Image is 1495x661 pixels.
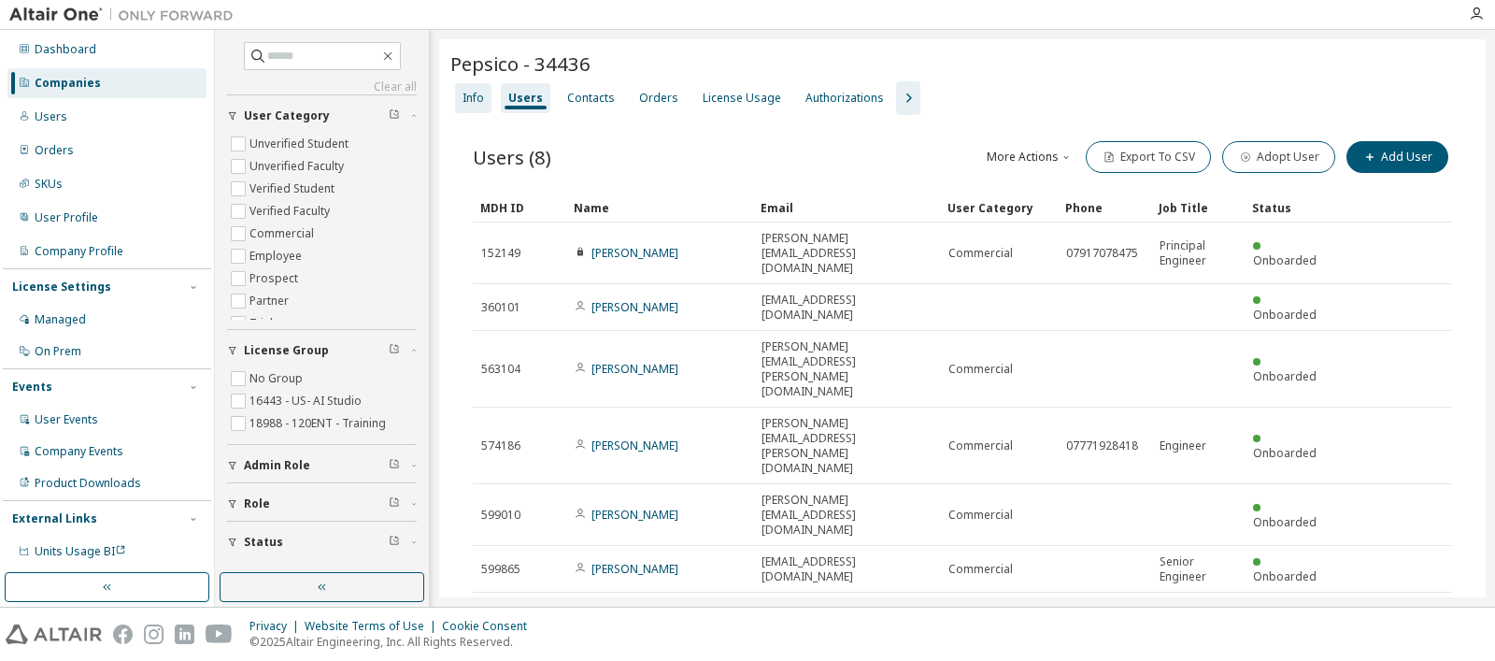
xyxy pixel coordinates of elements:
button: More Actions [985,141,1075,173]
span: Role [244,496,270,511]
div: Companies [35,76,101,91]
div: Email [761,193,933,223]
span: License Group [244,343,329,358]
button: Admin Role [227,445,417,486]
span: Onboarded [1253,514,1317,530]
span: Commercial [948,508,1013,523]
div: Info [463,91,484,106]
span: 599865 [481,562,520,577]
span: 07917078475 [1066,246,1138,261]
label: Verified Faculty [249,200,334,223]
span: Status [244,535,283,550]
div: Dashboard [35,42,96,57]
span: [PERSON_NAME][EMAIL_ADDRESS][DOMAIN_NAME] [762,493,932,538]
button: User Category [227,95,417,137]
span: Clear filter [389,343,400,358]
div: User Events [35,412,98,427]
button: Status [227,522,417,563]
div: Cookie Consent [442,619,538,634]
div: SKUs [35,177,63,192]
div: Name [574,193,746,223]
span: [EMAIL_ADDRESS][DOMAIN_NAME] [762,554,932,584]
label: Trial [249,312,277,335]
div: Managed [35,312,86,327]
span: User Category [244,108,330,123]
button: Export To CSV [1086,141,1211,173]
span: Commercial [948,246,1013,261]
div: Orders [35,143,74,158]
div: MDH ID [480,193,559,223]
span: Units Usage BI [35,543,126,559]
div: License Settings [12,280,111,295]
span: Principal Engineer [1160,238,1236,268]
img: Altair One [9,6,243,24]
div: Website Terms of Use [305,619,442,634]
span: Commercial [948,438,1013,453]
span: Onboarded [1253,307,1317,323]
label: No Group [249,367,306,390]
div: License Usage [703,91,781,106]
label: Partner [249,290,292,312]
label: Prospect [249,267,302,290]
div: Contacts [567,91,615,106]
p: © 2025 Altair Engineering, Inc. All Rights Reserved. [249,634,538,650]
button: Add User [1346,141,1448,173]
div: Events [12,380,52,395]
span: Senior Engineer [1160,554,1236,584]
span: [PERSON_NAME][EMAIL_ADDRESS][PERSON_NAME][DOMAIN_NAME] [762,416,932,476]
a: [PERSON_NAME] [591,245,678,261]
label: Unverified Student [249,133,352,155]
a: [PERSON_NAME] [591,507,678,523]
div: Users [35,109,67,124]
span: Commercial [948,362,1013,377]
span: Admin Role [244,458,310,473]
div: Company Events [35,444,123,459]
div: Users [508,91,543,106]
span: Clear filter [389,535,400,550]
div: User Category [947,193,1050,223]
a: [PERSON_NAME] [591,438,678,453]
div: External Links [12,511,97,526]
a: [PERSON_NAME] [591,361,678,377]
img: instagram.svg [144,625,164,644]
span: 599010 [481,508,520,523]
div: Status [1252,193,1331,223]
div: On Prem [35,344,81,359]
span: Clear filter [389,496,400,511]
div: Authorizations [805,91,884,106]
span: Onboarded [1253,568,1317,584]
button: License Group [227,330,417,371]
span: [EMAIL_ADDRESS][DOMAIN_NAME] [762,293,932,323]
span: 152149 [481,246,520,261]
label: Verified Student [249,178,338,200]
div: Job Title [1159,193,1237,223]
button: Adopt User [1222,141,1335,173]
span: Onboarded [1253,368,1317,384]
span: 563104 [481,362,520,377]
span: Onboarded [1253,252,1317,268]
label: Commercial [249,223,318,245]
span: Commercial [948,562,1013,577]
span: 574186 [481,438,520,453]
div: Product Downloads [35,476,141,491]
label: Employee [249,245,306,267]
a: Clear all [227,79,417,94]
label: Unverified Faculty [249,155,348,178]
div: Company Profile [35,244,123,259]
a: [PERSON_NAME] [591,561,678,577]
span: Clear filter [389,108,400,123]
span: Onboarded [1253,445,1317,461]
div: Phone [1065,193,1144,223]
img: youtube.svg [206,625,233,644]
span: Clear filter [389,458,400,473]
span: 360101 [481,300,520,315]
span: Engineer [1160,438,1206,453]
label: 18988 - 120ENT - Training [249,412,390,435]
span: Pepsico - 34436 [450,50,591,77]
span: Users (8) [473,144,551,170]
span: 07771928418 [1066,438,1138,453]
div: Orders [639,91,678,106]
img: facebook.svg [113,625,133,644]
img: altair_logo.svg [6,625,102,644]
a: [PERSON_NAME] [591,299,678,315]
